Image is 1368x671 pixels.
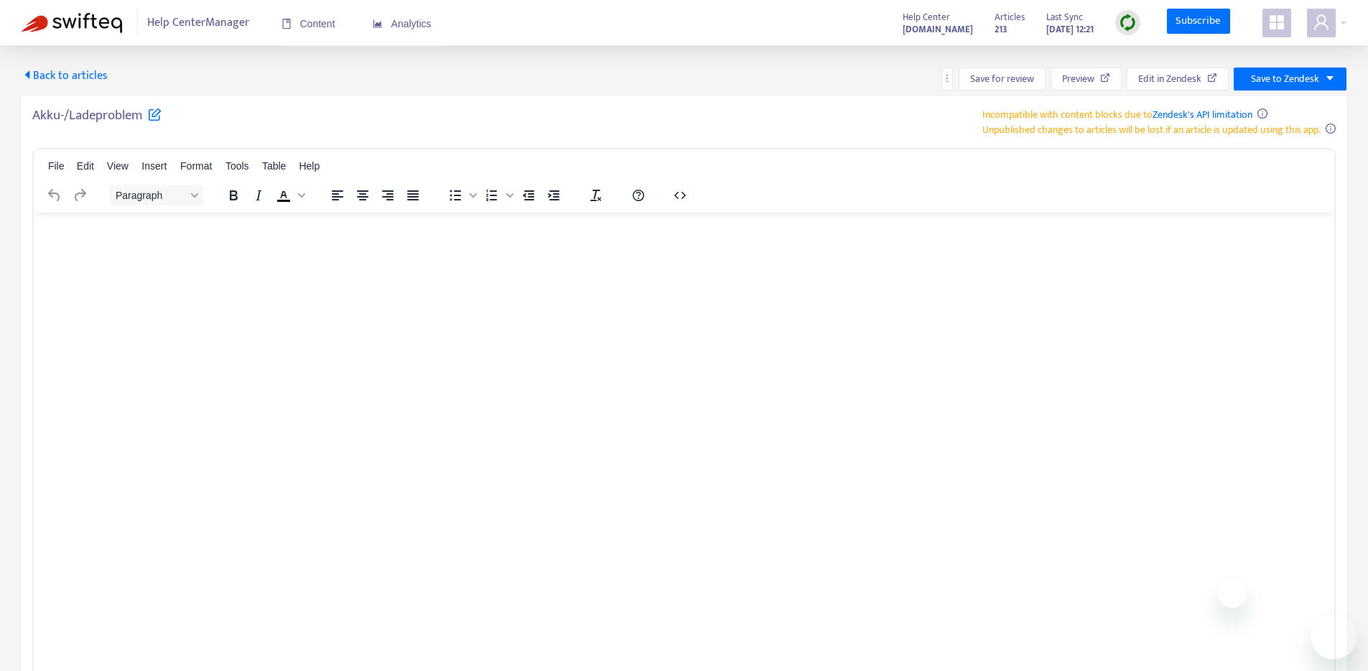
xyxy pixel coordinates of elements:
[1167,9,1230,34] a: Subscribe
[1051,68,1122,91] button: Preview
[1311,614,1357,660] iframe: Schaltfläche zum Öffnen des Messaging-Fensters
[995,22,1008,37] strong: 213
[959,68,1046,91] button: Save for review
[48,160,65,172] span: File
[32,107,162,132] h5: Akku-/Ladeproblem
[77,160,94,172] span: Edit
[1218,579,1247,608] iframe: Nachricht schließen
[1119,14,1137,32] img: sync.dc5367851b00ba804db3.png
[995,9,1025,25] span: Articles
[541,185,566,205] button: Increase indent
[903,22,973,37] strong: [DOMAIN_NAME]
[401,185,425,205] button: Justify
[1127,68,1229,91] button: Edit in Zendesk
[141,160,167,172] span: Insert
[281,19,292,29] span: book
[22,69,33,80] span: caret-left
[325,185,350,205] button: Align left
[1046,22,1094,37] strong: [DATE] 12:21
[246,185,271,205] button: Italic
[516,185,541,205] button: Decrease indent
[281,18,335,29] span: Content
[350,185,375,205] button: Align center
[1313,14,1330,31] span: user
[1153,106,1252,123] a: Zendesk's API limitation
[110,185,203,205] button: Block Paragraph
[1268,14,1285,31] span: appstore
[373,19,383,29] span: area-chart
[68,185,92,205] button: Redo
[1138,71,1201,87] span: Edit in Zendesk
[1251,71,1319,87] span: Save to Zendesk
[443,185,479,205] div: Bullet list
[116,190,186,201] span: Paragraph
[1062,71,1094,87] span: Preview
[107,160,129,172] span: View
[373,18,432,29] span: Analytics
[1325,73,1335,83] span: caret-down
[1326,124,1336,134] span: info-circle
[1234,68,1346,91] button: Save to Zendeskcaret-down
[942,73,952,83] span: more
[180,160,212,172] span: Format
[941,68,953,91] button: more
[626,185,651,205] button: Help
[970,71,1034,87] span: Save for review
[22,66,108,85] span: Back to articles
[584,185,608,205] button: Clear formatting
[1046,9,1083,25] span: Last Sync
[271,185,307,205] div: Text color Black
[982,121,1321,138] span: Unpublished changes to articles will be lost if an article is updated using this app.
[147,9,249,37] span: Help Center Manager
[262,160,286,172] span: Table
[225,160,249,172] span: Tools
[982,106,1252,123] span: Incompatible with content blocks due to
[22,13,122,33] img: Swifteq
[903,21,973,37] a: [DOMAIN_NAME]
[480,185,516,205] div: Numbered list
[299,160,320,172] span: Help
[42,185,67,205] button: Undo
[221,185,246,205] button: Bold
[903,9,950,25] span: Help Center
[376,185,400,205] button: Align right
[1257,108,1267,119] span: info-circle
